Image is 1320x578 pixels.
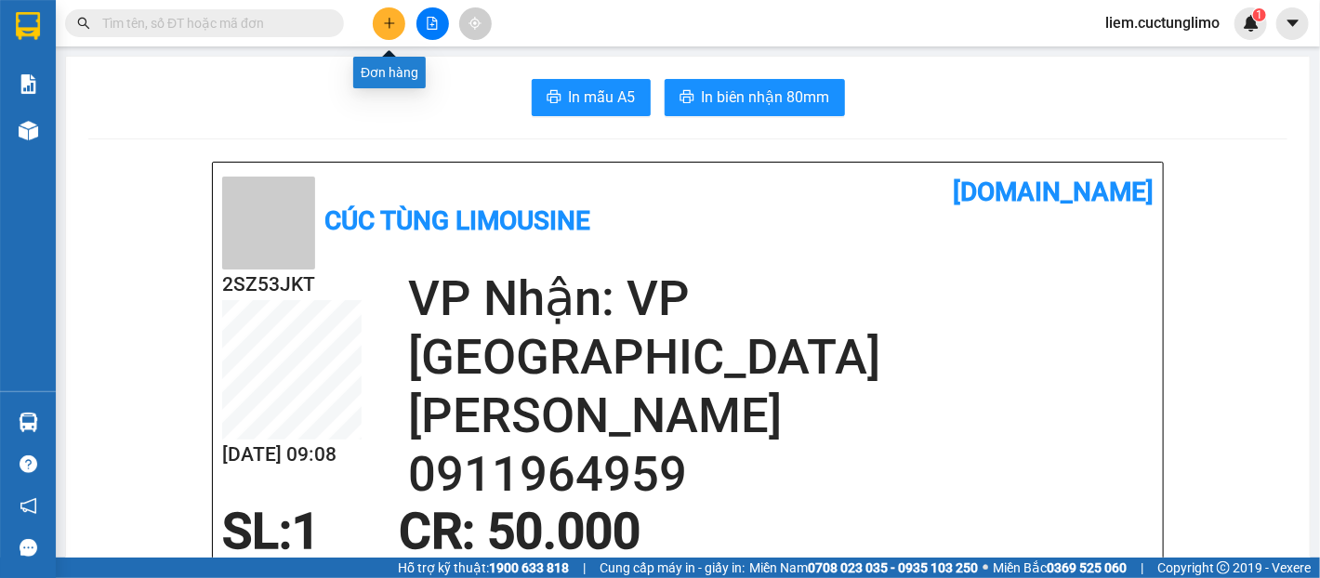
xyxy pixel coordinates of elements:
[399,503,640,560] span: CR : 50.000
[324,205,590,236] b: Cúc Tùng Limousine
[600,558,745,578] span: Cung cấp máy in - giấy in:
[1047,560,1127,575] strong: 0369 525 060
[993,558,1127,578] span: Miền Bắc
[953,177,1154,207] b: [DOMAIN_NAME]
[398,558,569,578] span: Hỗ trợ kỹ thuật:
[426,17,439,30] span: file-add
[408,387,1154,445] h2: [PERSON_NAME]
[19,413,38,432] img: warehouse-icon
[222,269,362,300] h2: 2SZ53JKT
[702,85,830,109] span: In biên nhận 80mm
[1276,7,1309,40] button: caret-down
[373,7,405,40] button: plus
[1256,8,1262,21] span: 1
[416,7,449,40] button: file-add
[489,560,569,575] strong: 1900 633 818
[749,558,978,578] span: Miền Nam
[583,558,586,578] span: |
[222,503,292,560] span: SL:
[19,74,38,94] img: solution-icon
[408,445,1154,504] h2: 0911964959
[1090,11,1234,34] span: liem.cuctunglimo
[19,121,38,140] img: warehouse-icon
[808,560,978,575] strong: 0708 023 035 - 0935 103 250
[9,9,270,79] li: Cúc Tùng Limousine
[680,89,694,107] span: printer
[1217,561,1230,574] span: copyright
[222,440,362,470] h2: [DATE] 09:08
[1141,558,1143,578] span: |
[1285,15,1301,32] span: caret-down
[569,85,636,109] span: In mẫu A5
[459,7,492,40] button: aim
[547,89,561,107] span: printer
[1253,8,1266,21] sup: 1
[983,564,988,571] span: ⚪️
[20,455,37,473] span: question-circle
[408,269,1154,387] h2: VP Nhận: VP [GEOGRAPHIC_DATA]
[16,12,40,40] img: logo-vxr
[469,17,482,30] span: aim
[77,17,90,30] span: search
[532,79,651,116] button: printerIn mẫu A5
[128,100,247,162] li: VP VP [GEOGRAPHIC_DATA]
[292,503,320,560] span: 1
[20,539,37,557] span: message
[9,100,128,162] li: VP VP [GEOGRAPHIC_DATA] xe Limousine
[383,17,396,30] span: plus
[1243,15,1260,32] img: icon-new-feature
[665,79,845,116] button: printerIn biên nhận 80mm
[20,497,37,515] span: notification
[102,13,322,33] input: Tìm tên, số ĐT hoặc mã đơn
